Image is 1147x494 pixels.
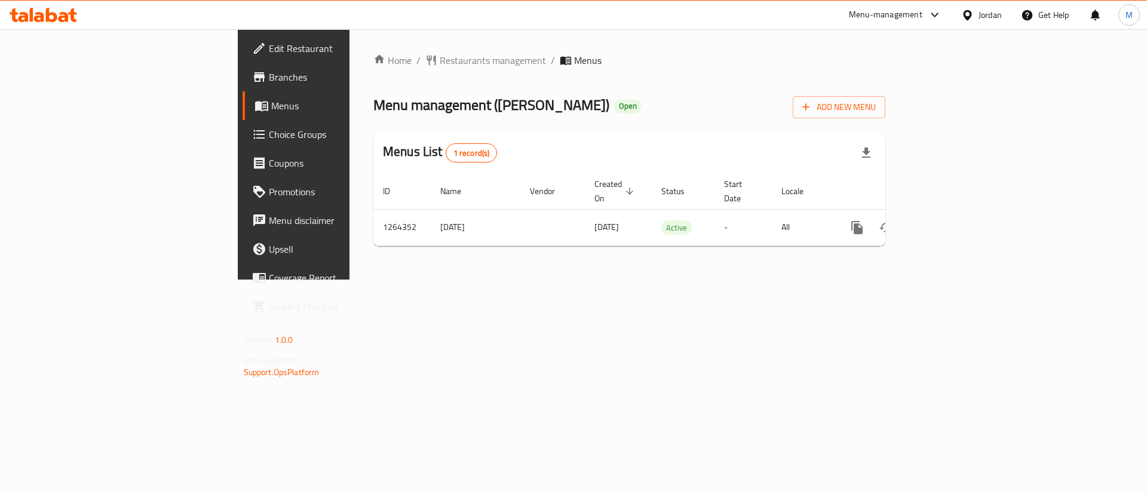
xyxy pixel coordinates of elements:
[383,143,497,162] h2: Menus List
[269,70,420,84] span: Branches
[833,173,967,210] th: Actions
[793,96,885,118] button: Add New Menu
[269,242,420,256] span: Upsell
[872,213,900,242] button: Change Status
[373,173,967,246] table: enhanced table
[243,206,430,235] a: Menu disclaimer
[244,352,299,368] span: Get support on:
[661,184,700,198] span: Status
[1125,8,1133,22] span: M
[661,221,692,235] span: Active
[781,184,819,198] span: Locale
[269,213,420,228] span: Menu disclaimer
[431,209,520,246] td: [DATE]
[614,99,642,113] div: Open
[243,91,430,120] a: Menus
[594,219,619,235] span: [DATE]
[979,8,1002,22] div: Jordan
[849,8,922,22] div: Menu-management
[843,213,872,242] button: more
[243,292,430,321] a: Grocery Checklist
[269,127,420,142] span: Choice Groups
[373,53,885,67] nav: breadcrumb
[275,332,293,348] span: 1.0.0
[243,63,430,91] a: Branches
[446,143,498,162] div: Total records count
[373,91,609,118] span: Menu management ( [PERSON_NAME] )
[551,53,555,67] li: /
[243,34,430,63] a: Edit Restaurant
[243,263,430,292] a: Coverage Report
[714,209,772,246] td: -
[383,184,406,198] span: ID
[269,156,420,170] span: Coupons
[440,53,546,67] span: Restaurants management
[243,120,430,149] a: Choice Groups
[772,209,833,246] td: All
[244,332,273,348] span: Version:
[271,99,420,113] span: Menus
[574,53,602,67] span: Menus
[269,299,420,314] span: Grocery Checklist
[446,148,497,159] span: 1 record(s)
[852,139,881,167] div: Export file
[425,53,546,67] a: Restaurants management
[269,41,420,56] span: Edit Restaurant
[269,185,420,199] span: Promotions
[530,184,571,198] span: Vendor
[440,184,477,198] span: Name
[802,100,876,115] span: Add New Menu
[243,235,430,263] a: Upsell
[594,177,637,205] span: Created On
[243,149,430,177] a: Coupons
[244,364,320,380] a: Support.OpsPlatform
[724,177,757,205] span: Start Date
[269,271,420,285] span: Coverage Report
[243,177,430,206] a: Promotions
[614,101,642,111] span: Open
